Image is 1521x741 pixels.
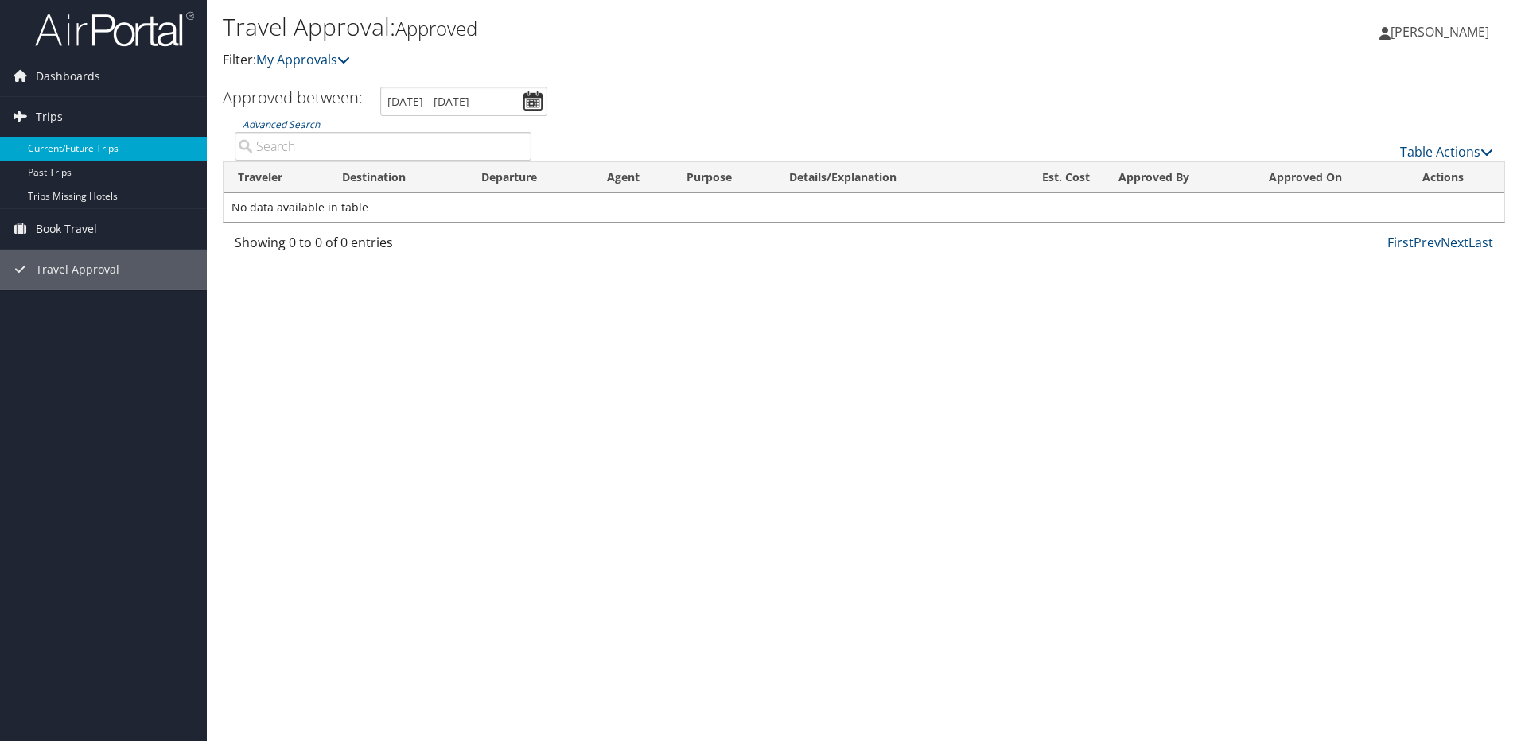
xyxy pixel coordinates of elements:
[224,162,328,193] th: Traveler: activate to sort column ascending
[998,162,1104,193] th: Est. Cost: activate to sort column ascending
[35,10,194,48] img: airportal-logo.png
[1414,234,1441,251] a: Prev
[380,87,547,116] input: [DATE] - [DATE]
[1408,162,1504,193] th: Actions
[1387,234,1414,251] a: First
[223,87,363,108] h3: Approved between:
[328,162,468,193] th: Destination: activate to sort column ascending
[1468,234,1493,251] a: Last
[223,10,1078,44] h1: Travel Approval:
[36,97,63,137] span: Trips
[1391,23,1489,41] span: [PERSON_NAME]
[1441,234,1468,251] a: Next
[1400,143,1493,161] a: Table Actions
[1379,8,1505,56] a: [PERSON_NAME]
[224,193,1504,222] td: No data available in table
[223,50,1078,71] p: Filter:
[1255,162,1409,193] th: Approved On: activate to sort column ascending
[593,162,672,193] th: Agent
[775,162,998,193] th: Details/Explanation
[36,56,100,96] span: Dashboards
[256,51,350,68] a: My Approvals
[1104,162,1254,193] th: Approved By: activate to sort column ascending
[235,132,531,161] input: Advanced Search
[467,162,593,193] th: Departure: activate to sort column ascending
[36,250,119,289] span: Travel Approval
[36,209,97,249] span: Book Travel
[672,162,775,193] th: Purpose
[235,233,531,260] div: Showing 0 to 0 of 0 entries
[243,118,320,131] a: Advanced Search
[395,15,477,41] small: Approved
